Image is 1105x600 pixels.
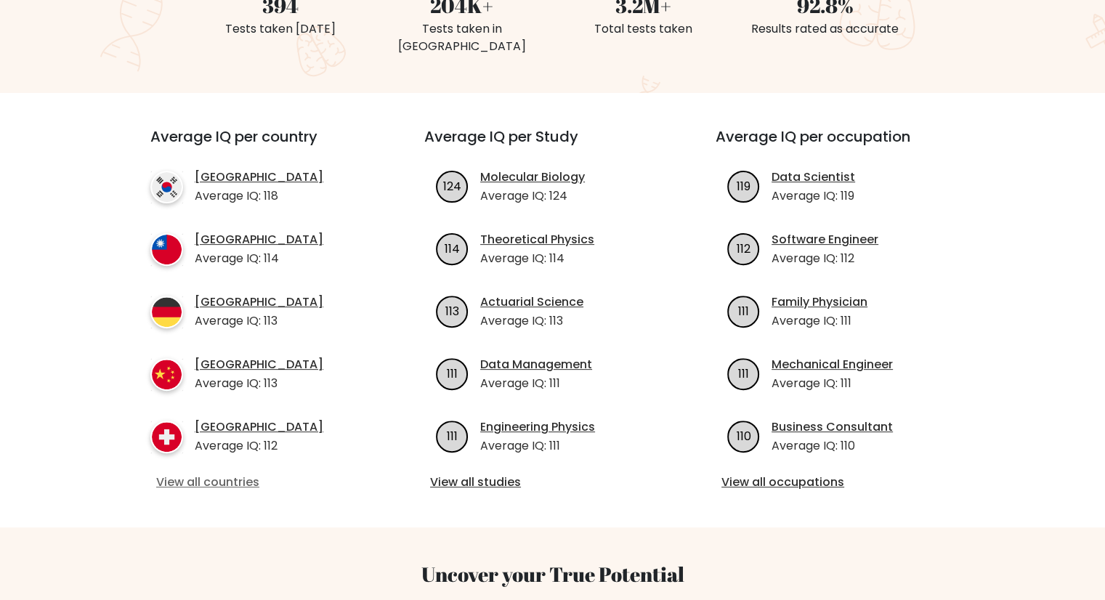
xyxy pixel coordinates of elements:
h3: Average IQ per country [150,128,372,163]
p: Average IQ: 112 [772,250,878,267]
text: 113 [445,302,459,319]
p: Average IQ: 113 [480,312,583,330]
p: Average IQ: 112 [195,437,323,455]
a: Business Consultant [772,418,893,436]
text: 111 [738,365,749,381]
a: View all countries [156,474,366,491]
a: Theoretical Physics [480,231,594,248]
a: Software Engineer [772,231,878,248]
h3: Average IQ per Study [424,128,681,163]
a: Engineering Physics [480,418,595,436]
text: 110 [737,427,751,444]
a: [GEOGRAPHIC_DATA] [195,169,323,186]
a: Data Scientist [772,169,855,186]
img: country [150,296,183,328]
p: Average IQ: 114 [195,250,323,267]
a: Mechanical Engineer [772,356,893,373]
div: Tests taken in [GEOGRAPHIC_DATA] [380,20,544,55]
text: 111 [738,302,749,319]
img: country [150,171,183,203]
a: Family Physician [772,293,867,311]
a: View all studies [430,474,675,491]
img: country [150,421,183,453]
p: Average IQ: 118 [195,187,323,205]
a: Molecular Biology [480,169,585,186]
div: Results rated as accurate [743,20,907,38]
img: country [150,233,183,266]
p: Average IQ: 119 [772,187,855,205]
text: 111 [447,427,458,444]
p: Average IQ: 113 [195,312,323,330]
a: View all occupations [721,474,966,491]
a: [GEOGRAPHIC_DATA] [195,356,323,373]
div: Total tests taken [562,20,726,38]
a: [GEOGRAPHIC_DATA] [195,231,323,248]
a: Data Management [480,356,592,373]
p: Average IQ: 111 [480,437,595,455]
text: 119 [737,177,750,194]
p: Average IQ: 111 [772,312,867,330]
p: Average IQ: 111 [772,375,893,392]
p: Average IQ: 111 [480,375,592,392]
p: Average IQ: 124 [480,187,585,205]
a: [GEOGRAPHIC_DATA] [195,293,323,311]
h3: Average IQ per occupation [716,128,972,163]
a: Actuarial Science [480,293,583,311]
p: Average IQ: 113 [195,375,323,392]
img: country [150,358,183,391]
text: 124 [443,177,461,194]
a: [GEOGRAPHIC_DATA] [195,418,323,436]
p: Average IQ: 110 [772,437,893,455]
text: 111 [447,365,458,381]
div: Tests taken [DATE] [198,20,363,38]
text: 112 [737,240,750,256]
text: 114 [445,240,460,256]
h3: Uncover your True Potential [82,562,1024,587]
p: Average IQ: 114 [480,250,594,267]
